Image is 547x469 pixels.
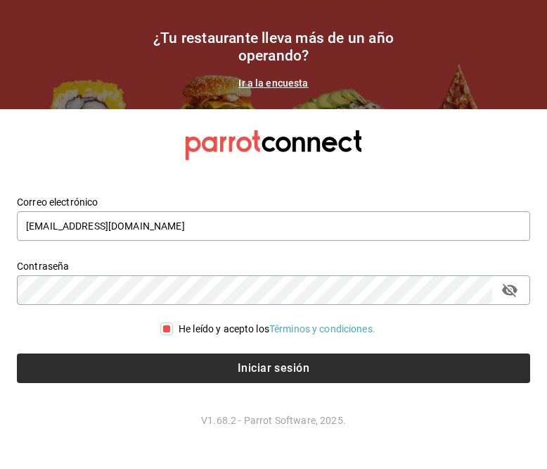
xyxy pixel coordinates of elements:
div: He leído y acepto los [179,322,375,337]
p: V1.68.2 - Parrot Software, 2025. [17,413,530,427]
input: Ingresa tu correo electrónico [17,211,530,241]
a: Ir a la encuesta [238,77,308,89]
a: Términos y condiciones. [269,323,375,334]
button: passwordField [498,278,522,302]
label: Contraseña [17,261,530,270]
h1: ¿Tu restaurante lleva más de un año operando? [133,30,414,65]
label: Correo electrónico [17,196,530,206]
button: Iniciar sesión [17,354,530,383]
